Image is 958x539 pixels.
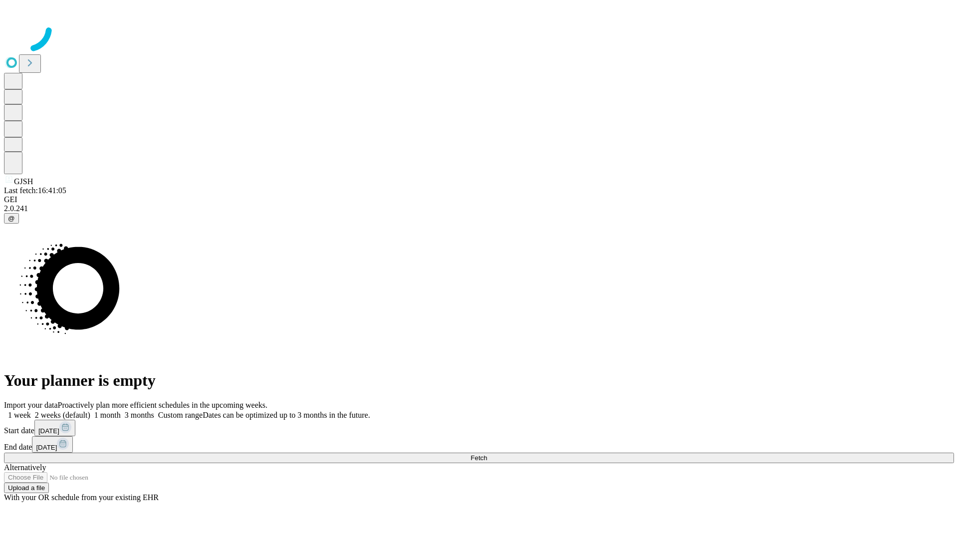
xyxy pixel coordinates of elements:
[34,420,75,436] button: [DATE]
[36,444,57,451] span: [DATE]
[38,427,59,435] span: [DATE]
[4,483,49,493] button: Upload a file
[8,411,31,419] span: 1 week
[14,177,33,186] span: GJSH
[35,411,90,419] span: 2 weeks (default)
[94,411,121,419] span: 1 month
[4,186,66,195] span: Last fetch: 16:41:05
[203,411,370,419] span: Dates can be optimized up to 3 months in the future.
[4,213,19,224] button: @
[158,411,203,419] span: Custom range
[8,215,15,222] span: @
[4,401,58,409] span: Import your data
[4,493,159,502] span: With your OR schedule from your existing EHR
[125,411,154,419] span: 3 months
[32,436,73,453] button: [DATE]
[4,420,954,436] div: Start date
[4,436,954,453] div: End date
[4,453,954,463] button: Fetch
[4,463,46,472] span: Alternatively
[4,204,954,213] div: 2.0.241
[4,371,954,390] h1: Your planner is empty
[4,195,954,204] div: GEI
[58,401,267,409] span: Proactively plan more efficient schedules in the upcoming weeks.
[471,454,487,462] span: Fetch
